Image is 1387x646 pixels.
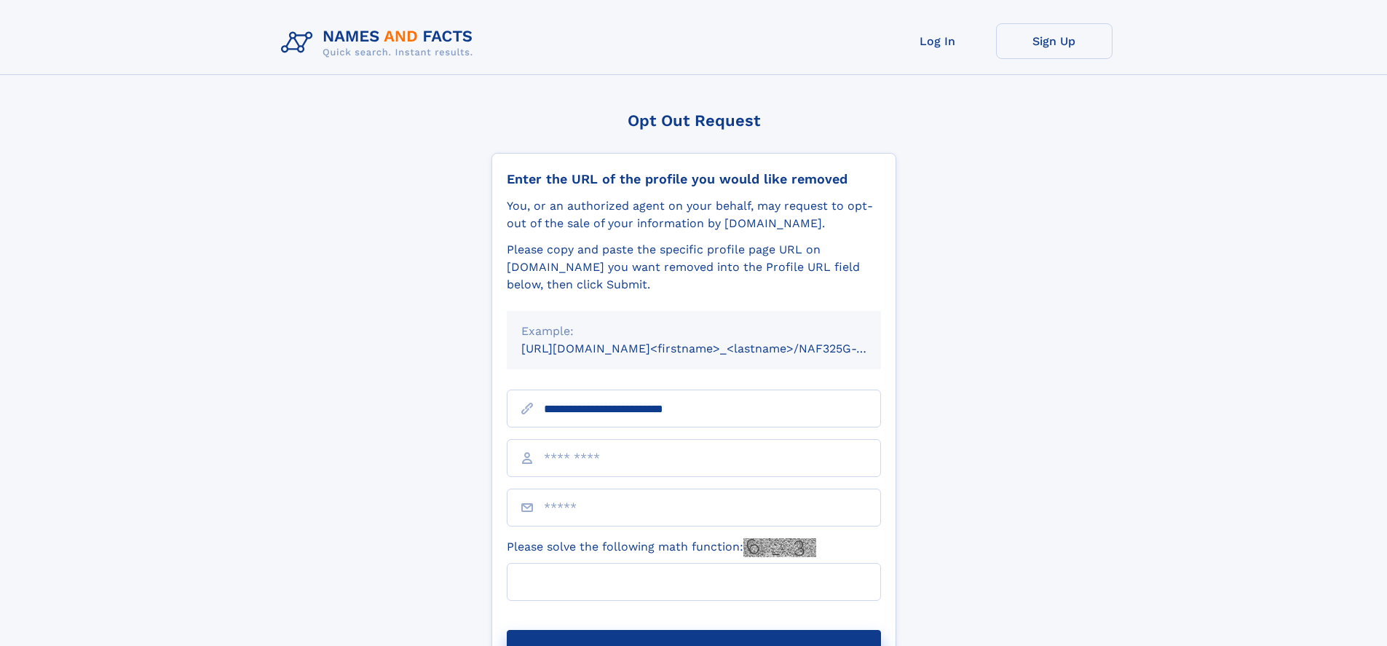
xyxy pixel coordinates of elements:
div: You, or an authorized agent on your behalf, may request to opt-out of the sale of your informatio... [507,197,881,232]
div: Please copy and paste the specific profile page URL on [DOMAIN_NAME] you want removed into the Pr... [507,241,881,294]
small: [URL][DOMAIN_NAME]<firstname>_<lastname>/NAF325G-xxxxxxxx [521,342,909,355]
div: Opt Out Request [491,111,896,130]
a: Sign Up [996,23,1113,59]
div: Example: [521,323,866,340]
div: Enter the URL of the profile you would like removed [507,171,881,187]
img: Logo Names and Facts [275,23,485,63]
label: Please solve the following math function: [507,538,816,557]
a: Log In [880,23,996,59]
